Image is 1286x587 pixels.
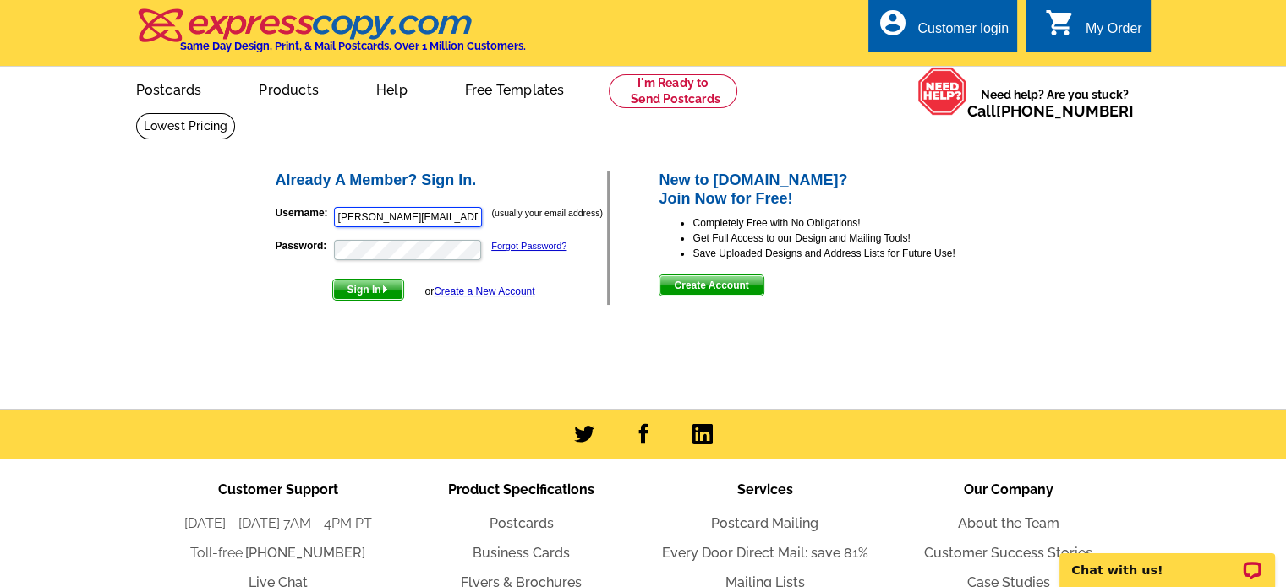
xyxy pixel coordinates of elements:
li: Get Full Access to our Design and Mailing Tools! [692,231,1013,246]
span: Product Specifications [448,481,594,497]
h4: Same Day Design, Print, & Mail Postcards. Over 1 Million Customers. [180,40,526,52]
span: Customer Support [218,481,338,497]
a: shopping_cart My Order [1045,19,1142,40]
div: Customer login [917,21,1009,45]
h2: Already A Member? Sign In. [276,171,608,190]
button: Sign In [332,279,404,301]
label: Username: [276,205,332,220]
a: Postcards [490,515,554,531]
a: Free Templates [438,68,592,108]
span: Call [967,102,1134,120]
a: [PHONE_NUMBER] [996,102,1134,120]
small: (usually your email address) [492,208,603,218]
li: Toll-free: [156,543,400,563]
iframe: LiveChat chat widget [1048,534,1286,587]
div: or [424,284,534,299]
i: shopping_cart [1045,8,1075,38]
li: Save Uploaded Designs and Address Lists for Future Use! [692,246,1013,261]
span: Sign In [333,280,403,300]
a: [PHONE_NUMBER] [245,545,365,561]
a: account_circle Customer login [877,19,1009,40]
a: Customer Success Stories [924,545,1092,561]
div: My Order [1086,21,1142,45]
label: Password: [276,238,332,253]
a: Business Cards [473,545,570,561]
li: Completely Free with No Obligations! [692,215,1013,231]
a: Postcard Mailing [711,515,818,531]
li: [DATE] - [DATE] 7AM - 4PM PT [156,514,400,534]
a: Products [232,68,346,108]
a: Create a New Account [434,285,534,297]
span: Services [737,481,793,497]
a: About the Team [958,515,1059,531]
img: button-next-arrow-white.png [381,285,389,293]
a: Every Door Direct Mail: save 81% [662,545,868,561]
a: Help [349,68,435,108]
a: Postcards [109,68,229,108]
a: Same Day Design, Print, & Mail Postcards. Over 1 Million Customers. [136,20,526,52]
img: help [917,67,967,116]
span: Create Account [659,275,763,296]
span: Our Company [964,481,1053,497]
a: Forgot Password? [491,241,566,251]
button: Create Account [659,274,763,296]
i: account_circle [877,8,907,38]
span: Need help? Are you stuck? [967,86,1142,120]
h2: New to [DOMAIN_NAME]? Join Now for Free! [659,171,1013,208]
